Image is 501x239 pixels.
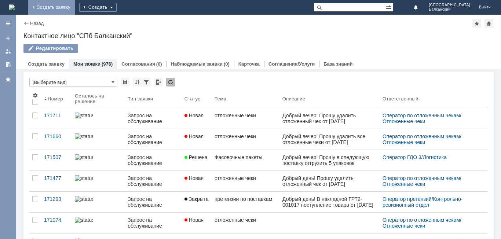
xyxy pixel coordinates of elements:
a: Мои согласования [2,59,14,70]
a: отложенные чеки [212,213,279,233]
div: / [383,154,479,160]
a: Оператор по отложенным чекам [383,113,460,118]
a: statusbar-60 (1).png [72,213,125,233]
a: Мои заявки [73,61,100,67]
th: Ответственный [380,89,482,108]
div: Запрос на обслуживание [128,113,178,124]
div: Номер [48,96,63,102]
div: Запрос на обслуживание [128,154,178,166]
div: / [383,217,479,229]
a: Согласования [121,61,155,67]
span: [GEOGRAPHIC_DATA] [429,3,470,7]
a: 171293 [41,192,72,212]
div: / [383,196,479,208]
span: Новая [184,133,204,139]
div: Сохранить вид [121,78,129,87]
a: Решена [182,150,212,170]
a: Запрос на обслуживание [125,150,181,170]
img: statusbar-100 (1).png [75,175,93,181]
div: Тема [215,96,226,102]
div: Статус [184,96,200,102]
a: 171507 [41,150,72,170]
a: Наблюдаемые заявки [171,61,223,67]
a: Запрос на обслуживание [125,171,181,191]
a: statusbar-100 (1).png [72,129,125,150]
th: Статус [182,89,212,108]
a: Запрос на обслуживание [125,129,181,150]
div: Фильтрация... [142,78,151,87]
a: Мои заявки [2,45,14,57]
img: logo [9,4,15,10]
a: Запрос на обслуживание [125,213,181,233]
a: Закрыта [182,192,212,212]
span: Балканский [429,7,470,12]
a: statusbar-100 (1).png [72,171,125,191]
a: Оператор ГДО 3 [383,154,421,160]
span: Новая [184,175,204,181]
th: Номер [41,89,72,108]
a: Новая [182,108,212,129]
a: База знаний [323,61,352,67]
div: Осталось на решение [75,93,116,104]
th: Тема [212,89,279,108]
th: Тип заявки [125,89,181,108]
a: отложенные чеки [212,171,279,191]
img: statusbar-100 (1).png [75,133,93,139]
a: 171074 [41,213,72,233]
a: Оператор по отложенным чекам [383,217,460,223]
span: Новая [184,113,204,118]
div: (976) [102,61,113,67]
a: Отложенные чеки [383,181,425,187]
div: Запрос на обслуживание [128,196,178,208]
div: Контактное лицо "СПб Балканский" [23,32,494,40]
a: Контрольно-ревизионный отдел [383,196,463,208]
a: Создать заявку [28,61,65,67]
span: Новая [184,217,204,223]
a: Фасовочные пакеты [212,150,279,170]
div: отложенные чеки [215,217,277,223]
img: statusbar-60 (1).png [75,217,93,223]
a: претензии по поставкам [212,192,279,212]
div: 171507 [44,154,69,160]
a: 171660 [41,129,72,150]
a: 171477 [41,171,72,191]
a: отложенные чеки [212,108,279,129]
a: Новая [182,213,212,233]
a: Соглашения/Услуги [268,61,315,67]
div: / [383,133,479,145]
div: Запрос на обслуживание [128,175,178,187]
img: statusbar-100 (1).png [75,113,93,118]
div: 171293 [44,196,69,202]
div: Тип заявки [128,96,153,102]
span: Расширенный поиск [386,3,393,10]
div: Создать [79,3,117,12]
div: (0) [156,61,162,67]
a: statusbar-100 (1).png [72,108,125,129]
a: Отложенные чеки [383,139,425,145]
div: Обновлять список [166,78,175,87]
div: Сортировка... [133,78,142,87]
div: Сделать домашней страницей [484,19,493,28]
a: отложенные чеки [212,129,279,150]
div: 171660 [44,133,69,139]
div: Запрос на обслуживание [128,217,178,229]
a: statusbar-100 (1).png [72,192,125,212]
a: 171711 [41,108,72,129]
div: Экспорт списка [154,78,163,87]
div: 171477 [44,175,69,181]
img: statusbar-100 (1).png [75,154,93,160]
a: Оператор претензий [383,196,432,202]
a: Оператор по отложенным чекам [383,133,460,139]
a: Создать заявку [2,32,14,44]
a: Новая [182,129,212,150]
a: Отложенные чеки [383,118,425,124]
span: Настройки [32,92,38,98]
div: (0) [224,61,230,67]
div: отложенные чеки [215,175,277,181]
div: 171711 [44,113,69,118]
a: statusbar-100 (1).png [72,150,125,170]
div: / [383,113,479,124]
a: Оператор по отложенным чекам [383,175,460,181]
th: Осталось на решение [72,89,125,108]
a: Карточка [238,61,260,67]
